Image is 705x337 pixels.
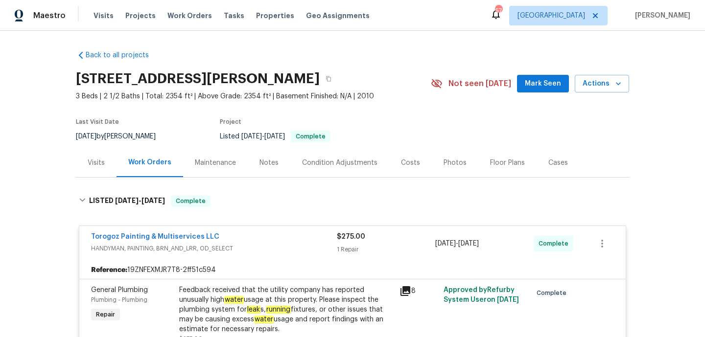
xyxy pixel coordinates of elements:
span: General Plumbing [91,287,148,293]
span: HANDYMAN, PAINTING, BRN_AND_LRR, OD_SELECT [91,244,337,253]
div: LISTED [DATE]-[DATE]Complete [76,185,629,217]
span: Repair [92,310,119,319]
span: Complete [537,288,570,298]
span: Plumbing - Plumbing [91,297,147,303]
div: 8 [399,285,438,297]
em: running [266,306,291,314]
span: $275.00 [337,233,365,240]
button: Mark Seen [517,75,569,93]
span: Last Visit Date [76,119,119,125]
span: Maestro [33,11,66,21]
span: Project [220,119,241,125]
b: Reference: [91,265,127,275]
span: Listed [220,133,330,140]
span: Visits [94,11,114,21]
div: Cases [548,158,568,168]
span: Properties [256,11,294,21]
div: Maintenance [195,158,236,168]
div: by [PERSON_NAME] [76,131,167,142]
span: Tasks [224,12,244,19]
em: leak [247,306,260,314]
div: Condition Adjustments [302,158,377,168]
span: Not seen [DATE] [448,79,511,89]
button: Actions [575,75,629,93]
span: Mark Seen [525,78,561,90]
div: Notes [259,158,279,168]
span: Geo Assignments [306,11,370,21]
span: - [241,133,285,140]
a: Torogoz Painting & Multiservices LLC [91,233,219,240]
span: [PERSON_NAME] [631,11,690,21]
span: Complete [172,196,210,206]
span: Approved by Refurby System User on [444,287,519,303]
span: - [115,197,165,204]
div: 57 [495,6,502,16]
span: Work Orders [167,11,212,21]
span: [DATE] [264,133,285,140]
span: [DATE] [141,197,165,204]
span: 3 Beds | 2 1/2 Baths | Total: 2354 ft² | Above Grade: 2354 ft² | Basement Finished: N/A | 2010 [76,91,431,101]
h6: LISTED [89,195,165,207]
div: 19ZNFEXMJR7T8-2ff51c594 [79,261,626,279]
span: [DATE] [76,133,96,140]
span: [GEOGRAPHIC_DATA] [517,11,585,21]
span: [DATE] [458,240,479,247]
button: Copy Address [320,70,337,88]
div: Work Orders [128,157,171,167]
em: water [254,315,274,323]
div: Floor Plans [490,158,525,168]
span: Complete [539,239,572,248]
a: Back to all projects [76,50,170,60]
div: Costs [401,158,420,168]
span: - [435,239,479,248]
span: [DATE] [115,197,139,204]
div: 1 Repair [337,245,435,254]
em: water [224,296,244,304]
span: [DATE] [435,240,456,247]
div: Photos [444,158,467,168]
div: Visits [88,158,105,168]
div: Feedback received that the utility company has reported unusually high usage at this property. Pl... [179,285,394,334]
span: Complete [292,134,329,139]
span: Actions [583,78,621,90]
span: [DATE] [241,133,262,140]
h2: [STREET_ADDRESS][PERSON_NAME] [76,74,320,84]
span: [DATE] [497,296,519,303]
span: Projects [125,11,156,21]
